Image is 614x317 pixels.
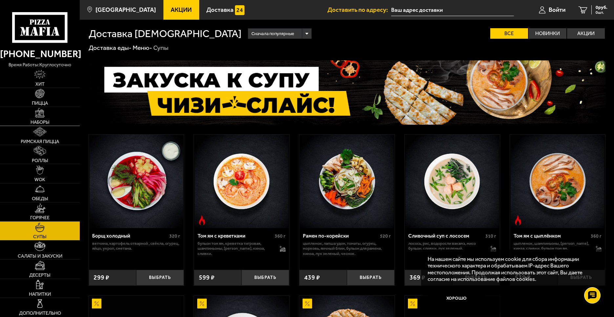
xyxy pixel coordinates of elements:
a: Меню- [133,44,152,52]
span: 360 г [591,233,602,239]
a: Сливочный суп с лососем [405,135,500,228]
a: Доставка еды- [89,44,132,52]
img: Акционный [408,299,417,308]
span: Напитки [29,292,51,296]
img: Акционный [92,299,101,308]
img: 15daf4d41897b9f0e9f617042186c801.svg [235,5,244,15]
span: Роллы [32,158,48,163]
span: 310 г [485,233,496,239]
span: Доставить по адресу: [328,7,391,13]
span: [GEOGRAPHIC_DATA] [95,7,156,13]
span: 299 ₽ [94,274,109,281]
span: Доставка [206,7,234,13]
button: Выбрать [242,270,289,285]
div: Рамен по-корейски [303,233,378,239]
p: цыпленок, шампиньоны, [PERSON_NAME], кинза, сливки, бульон том ям. [514,241,589,251]
div: Супы [153,44,168,52]
label: Новинки [529,28,566,39]
div: Том ям с креветками [198,233,273,239]
span: WOK [34,177,45,182]
span: Супы [33,234,47,239]
img: Том ям с креветками [195,135,288,228]
label: Акции [567,28,605,39]
a: Рамен по-корейски [299,135,394,228]
div: Сливочный суп с лососем [408,233,484,239]
a: Острое блюдоТом ям с креветками [194,135,289,228]
button: Хорошо [428,288,485,307]
img: Том ям с цыплёнком [511,135,604,228]
label: Все [490,28,528,39]
span: Горячее [30,215,50,220]
span: 360 г [275,233,286,239]
span: 320 г [169,233,180,239]
img: Акционный [197,299,207,308]
p: ветчина, картофель отварной , свёкла, огурец, яйцо, укроп, сметана. [92,241,180,251]
img: Борщ холодный [90,135,183,228]
span: 599 ₽ [199,274,215,281]
span: Обеды [32,196,48,201]
span: 369 ₽ [410,274,425,281]
span: Римская пицца [21,139,59,144]
span: Акции [171,7,192,13]
button: Выбрать [347,270,394,285]
p: цыпленок, лапша удон, томаты, огурец, морковь, яичный блин, бульон для рамена, кинза, лук зеленый... [303,241,391,256]
p: На нашем сайте мы используем cookie для сбора информации технического характера и обрабатываем IP... [428,256,595,282]
h1: Доставка [DEMOGRAPHIC_DATA] [89,29,242,39]
span: 439 ₽ [304,274,320,281]
img: Акционный [303,299,312,308]
a: Острое блюдоТом ям с цыплёнком [510,135,605,228]
a: Борщ холодный [89,135,184,228]
span: Десерты [29,273,51,277]
img: Острое блюдо [513,215,523,225]
p: лосось, рис, водоросли вакамэ, мисо бульон, сливки, лук зеленый. [408,241,484,251]
span: Сначала популярные [251,28,294,40]
span: Хит [35,82,45,86]
span: Пицца [32,101,48,105]
img: Сливочный суп с лососем [405,135,499,228]
span: 0 руб. [596,5,607,10]
span: 0 шт. [596,11,607,14]
img: Острое блюдо [197,215,207,225]
div: Том ям с цыплёнком [514,233,589,239]
button: Выбрать [136,270,184,285]
span: Салаты и закуски [18,254,62,258]
input: Ваш адрес доставки [391,4,514,16]
img: Рамен по-корейски [300,135,394,228]
span: Наборы [31,120,50,124]
div: Борщ холодный [92,233,168,239]
span: Дополнительно [19,311,61,315]
p: бульон том ям, креветка тигровая, шампиньоны, [PERSON_NAME], кинза, сливки. [198,241,273,256]
span: 520 г [380,233,391,239]
span: Войти [549,7,565,13]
